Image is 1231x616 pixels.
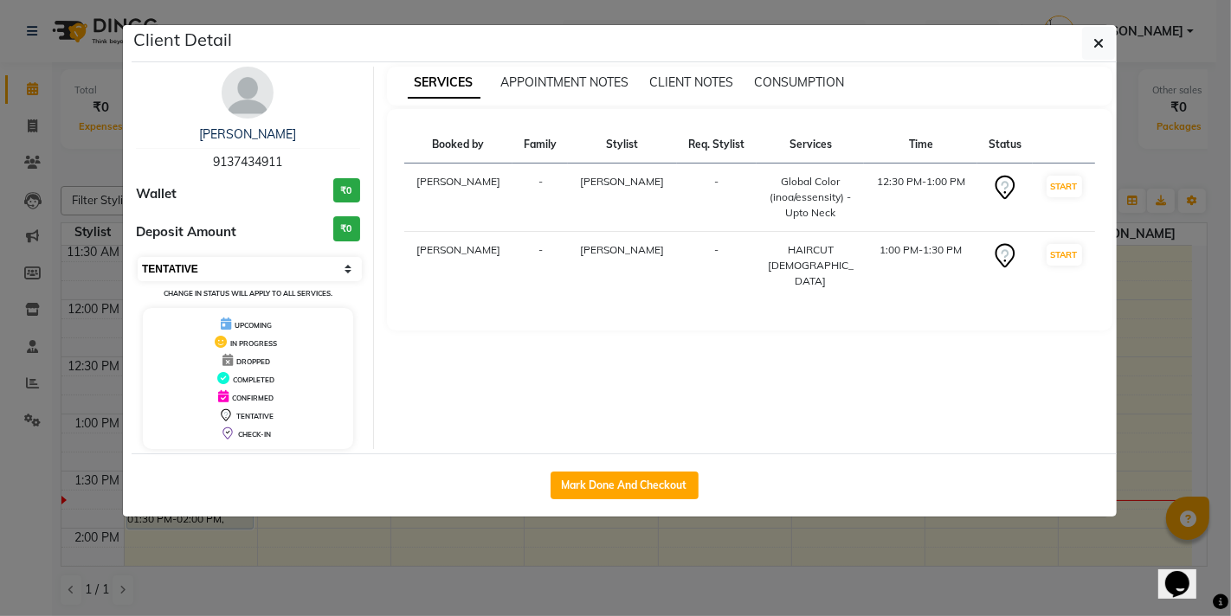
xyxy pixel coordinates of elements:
th: Family [512,126,568,164]
button: Mark Done And Checkout [551,472,699,499]
small: Change in status will apply to all services. [164,289,332,298]
a: [PERSON_NAME] [199,126,296,142]
th: Status [977,126,1033,164]
span: 9137434911 [213,154,282,170]
span: CONFIRMED [232,394,274,402]
span: [PERSON_NAME] [580,175,664,188]
button: START [1047,244,1082,266]
th: Booked by [404,126,512,164]
h5: Client Detail [133,27,232,53]
span: TENTATIVE [236,412,274,420]
span: CONSUMPTION [755,74,845,90]
span: DROPPED [236,357,270,366]
td: - [677,164,757,232]
td: 1:00 PM-1:30 PM [864,232,977,300]
td: - [512,164,568,232]
span: UPCOMING [235,321,272,330]
div: Global Color (inoa/essensity) - Upto Neck [767,174,854,221]
td: [PERSON_NAME] [404,232,512,300]
img: avatar [222,67,274,119]
th: Services [757,126,864,164]
iframe: chat widget [1158,547,1214,599]
div: HAIRCUT [DEMOGRAPHIC_DATA] [767,242,854,289]
td: [PERSON_NAME] [404,164,512,232]
th: Req. Stylist [677,126,757,164]
span: SERVICES [408,67,480,99]
th: Time [864,126,977,164]
span: APPOINTMENT NOTES [501,74,629,90]
span: COMPLETED [233,375,274,384]
span: Deposit Amount [136,222,236,242]
h3: ₹0 [333,178,360,203]
span: CLIENT NOTES [650,74,734,90]
td: - [677,232,757,300]
button: START [1047,176,1082,197]
span: Wallet [136,184,177,204]
span: IN PROGRESS [230,339,277,348]
h3: ₹0 [333,216,360,241]
span: CHECK-IN [238,430,271,439]
td: 12:30 PM-1:00 PM [864,164,977,232]
th: Stylist [568,126,676,164]
span: [PERSON_NAME] [580,243,664,256]
td: - [512,232,568,300]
